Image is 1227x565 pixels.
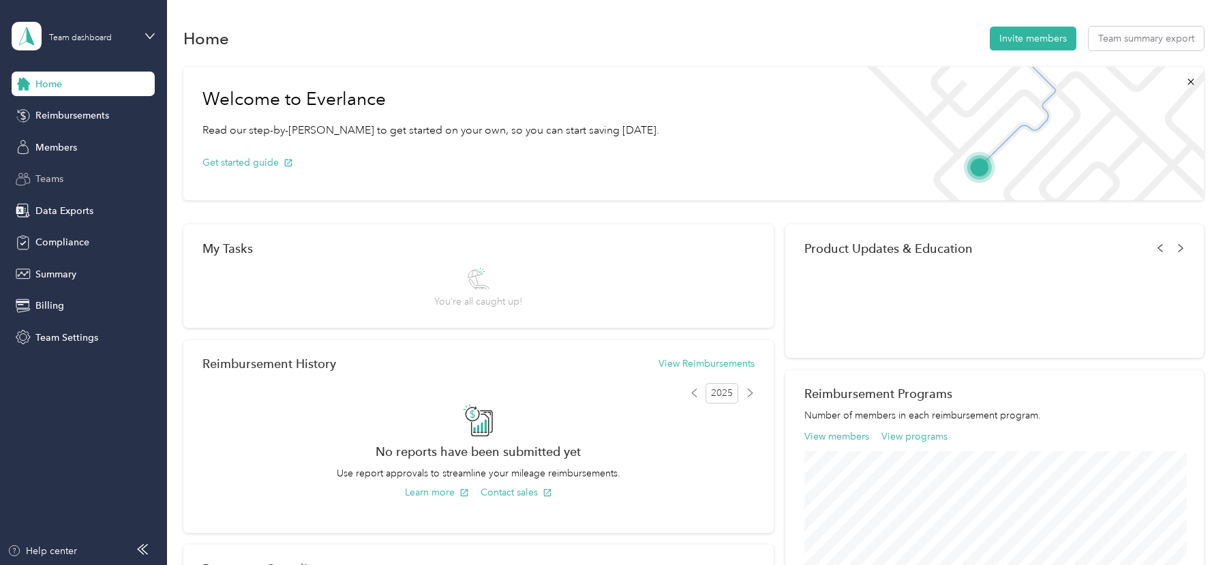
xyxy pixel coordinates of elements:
[405,485,469,500] button: Learn more
[202,444,755,459] h2: No reports have been submitted yet
[881,429,948,444] button: View programs
[202,155,293,170] button: Get started guide
[202,466,755,480] p: Use report approvals to streamline your mileage reimbursements.
[853,67,1203,200] img: Welcome to everlance
[804,429,869,444] button: View members
[7,544,77,558] button: Help center
[202,241,755,256] div: My Tasks
[1089,27,1204,50] button: Team summary export
[481,485,552,500] button: Contact sales
[35,140,77,155] span: Members
[35,77,62,91] span: Home
[1151,489,1227,565] iframe: Everlance-gr Chat Button Frame
[35,108,109,123] span: Reimbursements
[202,122,659,139] p: Read our step-by-[PERSON_NAME] to get started on your own, so you can start saving [DATE].
[658,356,755,371] button: View Reimbursements
[804,241,973,256] span: Product Updates & Education
[804,386,1184,401] h2: Reimbursement Programs
[35,235,89,249] span: Compliance
[35,267,76,281] span: Summary
[202,356,336,371] h2: Reimbursement History
[202,89,659,110] h1: Welcome to Everlance
[49,34,112,42] div: Team dashboard
[183,31,229,46] h1: Home
[706,383,738,403] span: 2025
[990,27,1076,50] button: Invite members
[35,204,93,218] span: Data Exports
[434,294,522,309] span: You’re all caught up!
[35,331,98,345] span: Team Settings
[35,172,63,186] span: Teams
[804,408,1184,423] p: Number of members in each reimbursement program.
[35,299,64,313] span: Billing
